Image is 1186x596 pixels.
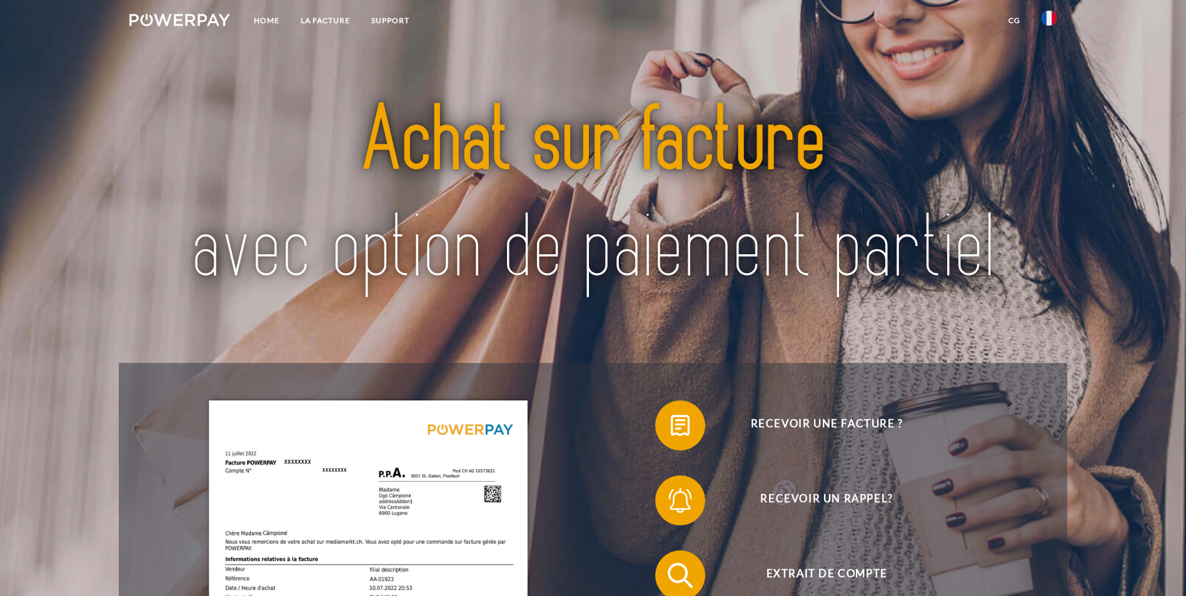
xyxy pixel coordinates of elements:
a: Home [243,9,290,32]
img: qb_bill.svg [665,410,696,441]
img: title-powerpay_fr.svg [175,59,1011,332]
button: Recevoir un rappel? [655,475,980,525]
a: Support [361,9,420,32]
span: Recevoir une facture ? [673,400,980,450]
button: Recevoir une facture ? [655,400,980,450]
img: qb_bell.svg [665,485,696,516]
span: Recevoir un rappel? [673,475,980,525]
a: LA FACTURE [290,9,361,32]
img: qb_search.svg [665,560,696,591]
a: CG [998,9,1031,32]
img: logo-powerpay-white.svg [129,14,230,26]
img: fr [1042,11,1057,26]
